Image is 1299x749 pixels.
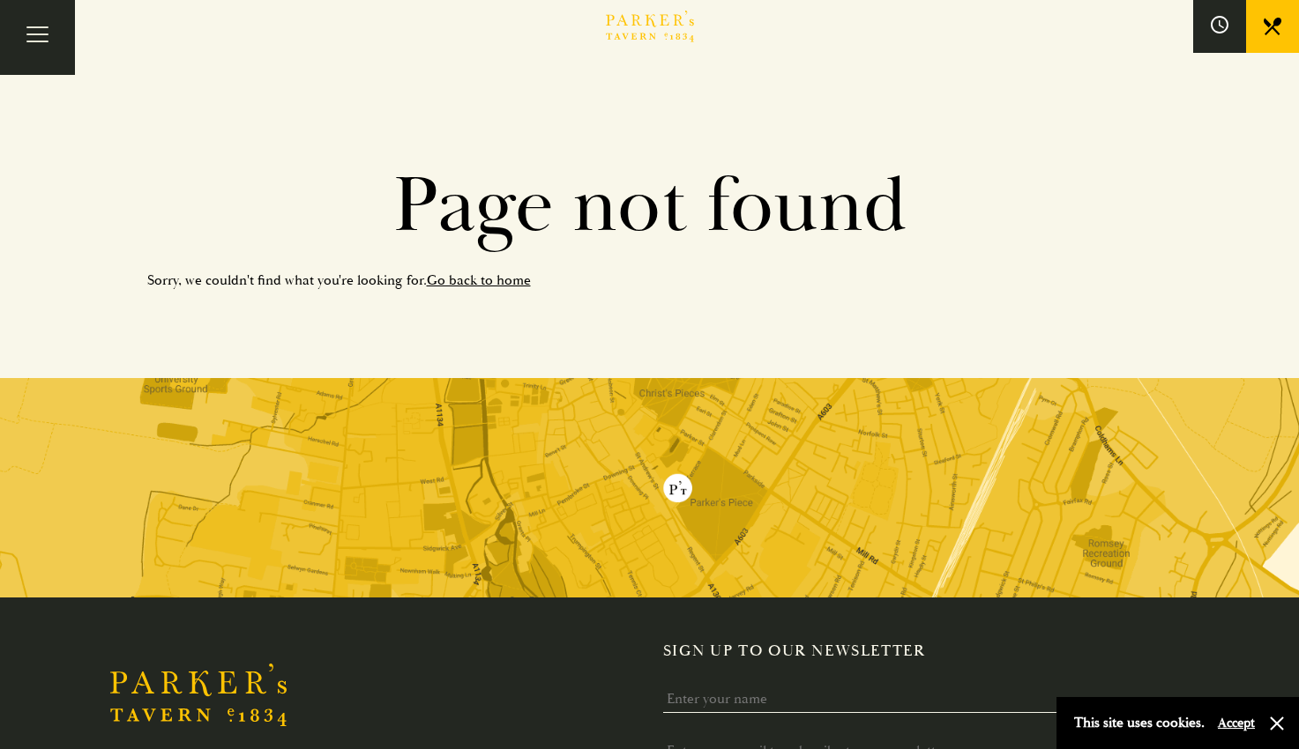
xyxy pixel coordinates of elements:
h1: Page not found [147,159,1153,254]
p: This site uses cookies. [1074,710,1205,736]
button: Accept [1218,715,1255,731]
p: Sorry, we couldn't find what you're looking for. [147,268,1153,293]
a: Go back to home [427,271,531,289]
button: Close and accept [1268,715,1286,732]
h2: Sign up to our newsletter [663,641,1189,661]
input: Enter your name [663,686,1175,713]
